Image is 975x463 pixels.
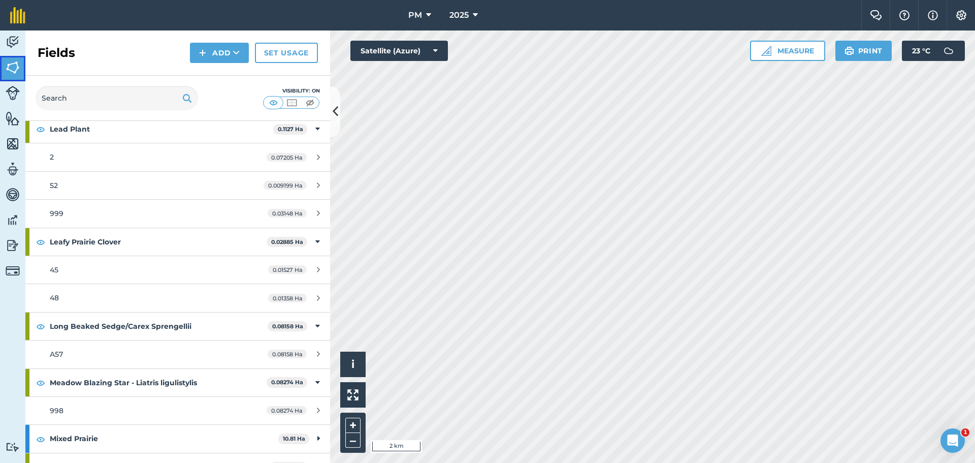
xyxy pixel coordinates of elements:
[6,86,20,100] img: svg+xml;base64,PD94bWwgdmVyc2lvbj0iMS4wIiBlbmNvZGluZz0idXRmLTgiPz4KPCEtLSBHZW5lcmF0b3I6IEFkb2JlIE...
[25,256,330,284] a: 450.01527 Ha
[870,10,882,20] img: Two speech bubbles overlapping with the left bubble in the forefront
[408,9,422,21] span: PM
[25,341,330,368] a: A570.08158 Ha
[6,442,20,452] img: svg+xml;base64,PD94bWwgdmVyc2lvbj0iMS4wIiBlbmNvZGluZz0idXRmLTgiPz4KPCEtLSBHZW5lcmF0b3I6IEFkb2JlIE...
[50,152,54,162] span: 2
[36,86,198,110] input: Search
[25,313,330,340] div: Long Beaked Sedge/Carex Sprengellii0.08158 Ha
[940,428,965,453] iframe: Intercom live chat
[50,265,58,274] span: 45
[264,181,307,190] span: 0.009199 Ha
[10,7,25,23] img: fieldmargin Logo
[449,9,469,21] span: 2025
[750,41,825,61] button: Measure
[928,9,938,21] img: svg+xml;base64,PHN2ZyB4bWxucz0iaHR0cDovL3d3dy53My5vcmcvMjAwMC9zdmciIHdpZHRoPSIxNyIgaGVpZ2h0PSIxNy...
[278,126,303,133] strong: 0.1127 Ha
[50,313,268,340] strong: Long Beaked Sedge/Carex Sprengellii
[50,350,63,359] span: A57
[25,284,330,312] a: 480.01358 Ha
[50,425,278,452] strong: Mixed Prairie
[50,228,267,256] strong: Leafy Prairie Clover
[50,369,267,396] strong: Meadow Blazing Star - Liatris ligulistylis
[263,87,320,95] div: Visibility: On
[50,406,63,415] span: 998
[6,238,20,253] img: svg+xml;base64,PD94bWwgdmVyc2lvbj0iMS4wIiBlbmNvZGluZz0idXRmLTgiPz4KPCEtLSBHZW5lcmF0b3I6IEFkb2JlIE...
[50,181,58,190] span: 52
[6,162,20,177] img: svg+xml;base64,PD94bWwgdmVyc2lvbj0iMS4wIiBlbmNvZGluZz0idXRmLTgiPz4KPCEtLSBHZW5lcmF0b3I6IEFkb2JlIE...
[272,323,303,330] strong: 0.08158 Ha
[6,111,20,126] img: svg+xml;base64,PHN2ZyB4bWxucz0iaHR0cDovL3d3dy53My5vcmcvMjAwMC9zdmciIHdpZHRoPSI1NiIgaGVpZ2h0PSI2MC...
[835,41,892,61] button: Print
[190,43,249,63] button: Add
[912,41,930,61] span: 23 ° C
[267,98,280,108] img: svg+xml;base64,PHN2ZyB4bWxucz0iaHR0cDovL3d3dy53My5vcmcvMjAwMC9zdmciIHdpZHRoPSI1MCIgaGVpZ2h0PSI0MC...
[345,433,361,448] button: –
[6,136,20,151] img: svg+xml;base64,PHN2ZyB4bWxucz0iaHR0cDovL3d3dy53My5vcmcvMjAwMC9zdmciIHdpZHRoPSI1NiIgaGVpZ2h0PSI2MC...
[898,10,911,20] img: A question mark icon
[268,209,307,218] span: 0.03148 Ha
[6,60,20,75] img: svg+xml;base64,PHN2ZyB4bWxucz0iaHR0cDovL3d3dy53My5vcmcvMjAwMC9zdmciIHdpZHRoPSI1NiIgaGVpZ2h0PSI2MC...
[267,406,307,415] span: 0.08274 Ha
[25,200,330,227] a: 9990.03148 Ha
[38,45,75,61] h2: Fields
[268,350,307,358] span: 0.08158 Ha
[36,320,45,332] img: svg+xml;base64,PHN2ZyB4bWxucz0iaHR0cDovL3d3dy53My5vcmcvMjAwMC9zdmciIHdpZHRoPSIxOCIgaGVpZ2h0PSIyNC...
[25,369,330,396] div: Meadow Blazing Star - Liatris ligulistylis0.08274 Ha
[25,143,330,171] a: 20.07205 Ha
[6,264,20,278] img: svg+xml;base64,PD94bWwgdmVyc2lvbj0iMS4wIiBlbmNvZGluZz0idXRmLTgiPz4KPCEtLSBHZW5lcmF0b3I6IEFkb2JlIE...
[961,428,969,437] span: 1
[350,41,448,61] button: Satellite (Azure)
[267,153,307,162] span: 0.07205 Ha
[283,435,305,442] strong: 10.81 Ha
[351,358,354,371] span: i
[50,209,63,218] span: 999
[268,265,307,274] span: 0.01527 Ha
[36,236,45,248] img: svg+xml;base64,PHN2ZyB4bWxucz0iaHR0cDovL3d3dy53My5vcmcvMjAwMC9zdmciIHdpZHRoPSIxOCIgaGVpZ2h0PSIyNC...
[347,389,359,400] img: Four arrows, one pointing top left, one top right, one bottom right and the last bottom left
[25,425,330,452] div: Mixed Prairie10.81 Ha
[345,418,361,433] button: +
[844,45,854,57] img: svg+xml;base64,PHN2ZyB4bWxucz0iaHR0cDovL3d3dy53My5vcmcvMjAwMC9zdmciIHdpZHRoPSIxOSIgaGVpZ2h0PSIyNC...
[50,293,59,302] span: 48
[6,212,20,228] img: svg+xml;base64,PD94bWwgdmVyc2lvbj0iMS4wIiBlbmNvZGluZz0idXRmLTgiPz4KPCEtLSBHZW5lcmF0b3I6IEFkb2JlIE...
[938,41,959,61] img: svg+xml;base64,PD94bWwgdmVyc2lvbj0iMS4wIiBlbmNvZGluZz0idXRmLTgiPz4KPCEtLSBHZW5lcmF0b3I6IEFkb2JlIE...
[25,397,330,424] a: 9980.08274 Ha
[902,41,965,61] button: 23 °C
[271,238,303,245] strong: 0.02885 Ha
[25,228,330,256] div: Leafy Prairie Clover0.02885 Ha
[761,46,771,56] img: Ruler icon
[36,377,45,389] img: svg+xml;base64,PHN2ZyB4bWxucz0iaHR0cDovL3d3dy53My5vcmcvMjAwMC9zdmciIHdpZHRoPSIxOCIgaGVpZ2h0PSIyNC...
[36,123,45,135] img: svg+xml;base64,PHN2ZyB4bWxucz0iaHR0cDovL3d3dy53My5vcmcvMjAwMC9zdmciIHdpZHRoPSIxOCIgaGVpZ2h0PSIyNC...
[6,187,20,202] img: svg+xml;base64,PD94bWwgdmVyc2lvbj0iMS4wIiBlbmNvZGluZz0idXRmLTgiPz4KPCEtLSBHZW5lcmF0b3I6IEFkb2JlIE...
[6,35,20,50] img: svg+xml;base64,PD94bWwgdmVyc2lvbj0iMS4wIiBlbmNvZGluZz0idXRmLTgiPz4KPCEtLSBHZW5lcmF0b3I6IEFkb2JlIE...
[182,92,192,104] img: svg+xml;base64,PHN2ZyB4bWxucz0iaHR0cDovL3d3dy53My5vcmcvMjAwMC9zdmciIHdpZHRoPSIxOSIgaGVpZ2h0PSIyNC...
[268,294,307,302] span: 0.01358 Ha
[25,115,330,143] div: Lead Plant0.1127 Ha
[285,98,298,108] img: svg+xml;base64,PHN2ZyB4bWxucz0iaHR0cDovL3d3dy53My5vcmcvMjAwMC9zdmciIHdpZHRoPSI1MCIgaGVpZ2h0PSI0MC...
[255,43,318,63] a: Set usage
[955,10,967,20] img: A cog icon
[340,352,366,377] button: i
[199,47,206,59] img: svg+xml;base64,PHN2ZyB4bWxucz0iaHR0cDovL3d3dy53My5vcmcvMjAwMC9zdmciIHdpZHRoPSIxNCIgaGVpZ2h0PSIyNC...
[304,98,316,108] img: svg+xml;base64,PHN2ZyB4bWxucz0iaHR0cDovL3d3dy53My5vcmcvMjAwMC9zdmciIHdpZHRoPSI1MCIgaGVpZ2h0PSI0MC...
[36,433,45,445] img: svg+xml;base64,PHN2ZyB4bWxucz0iaHR0cDovL3d3dy53My5vcmcvMjAwMC9zdmciIHdpZHRoPSIxOCIgaGVpZ2h0PSIyNC...
[271,379,303,386] strong: 0.08274 Ha
[50,115,273,143] strong: Lead Plant
[25,172,330,199] a: 520.009199 Ha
